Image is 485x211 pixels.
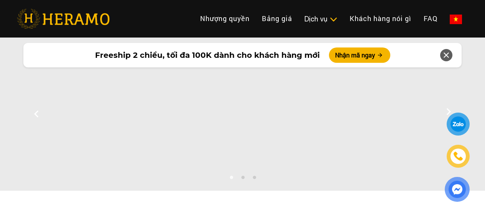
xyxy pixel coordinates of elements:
[95,49,320,61] span: Freeship 2 chiều, tối đa 100K dành cho khách hàng mới
[418,10,444,27] a: FAQ
[454,152,463,160] img: phone-icon
[329,16,337,23] img: subToggleIcon
[450,15,462,24] img: vn-flag.png
[329,47,390,63] button: Nhận mã ngay
[17,9,110,29] img: heramo-logo.png
[194,10,256,27] a: Nhượng quyền
[344,10,418,27] a: Khách hàng nói gì
[256,10,298,27] a: Bảng giá
[227,175,235,183] button: 1
[304,14,337,24] div: Dịch vụ
[250,175,258,183] button: 3
[448,146,469,167] a: phone-icon
[239,175,247,183] button: 2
